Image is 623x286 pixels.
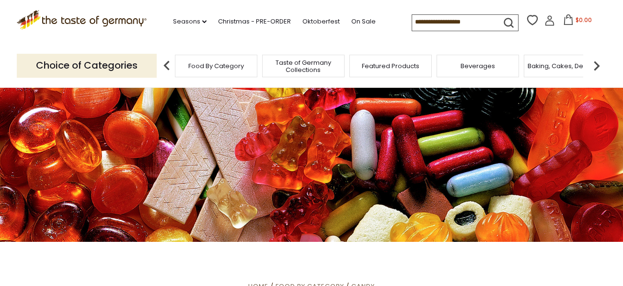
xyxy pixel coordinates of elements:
[557,14,598,29] button: $0.00
[157,56,176,75] img: previous arrow
[302,16,340,27] a: Oktoberfest
[188,62,244,70] a: Food By Category
[218,16,291,27] a: Christmas - PRE-ORDER
[528,62,602,70] a: Baking, Cakes, Desserts
[587,56,606,75] img: next arrow
[362,62,419,70] a: Featured Products
[265,59,342,73] a: Taste of Germany Collections
[351,16,376,27] a: On Sale
[17,54,157,77] p: Choice of Categories
[461,62,495,70] a: Beverages
[173,16,207,27] a: Seasons
[576,16,592,24] span: $0.00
